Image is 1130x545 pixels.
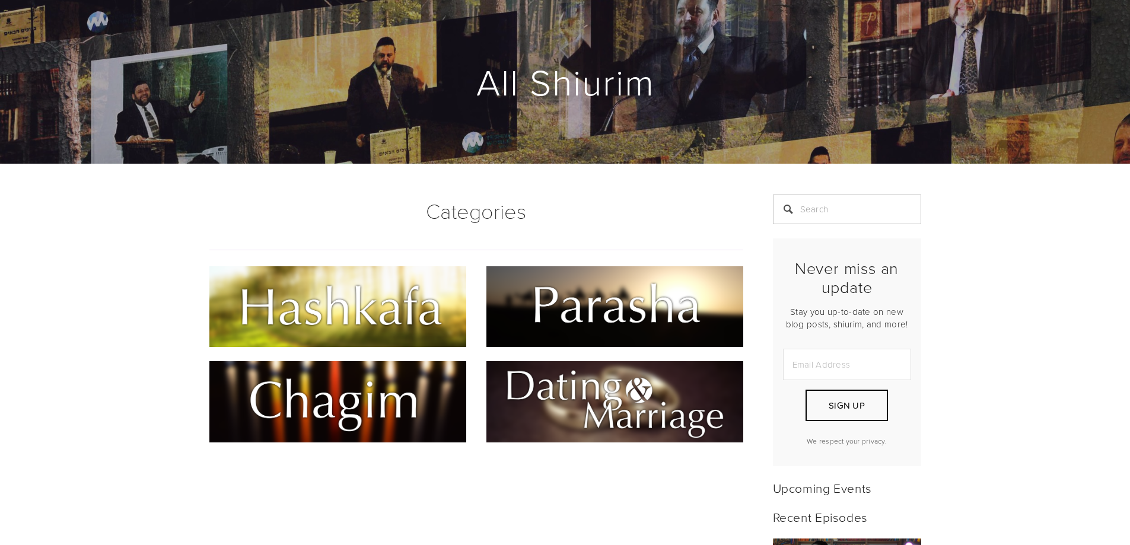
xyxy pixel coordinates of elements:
button: Sign Up [806,390,887,421]
h2: Upcoming Events [773,480,921,495]
h1: Categories [209,195,743,227]
h1: All Shiurim [209,63,922,101]
span: Sign Up [829,399,865,412]
input: Search [773,195,921,224]
p: We respect your privacy. [783,436,911,446]
h2: Never miss an update [783,259,911,297]
input: Email Address [783,349,911,380]
h2: Recent Episodes [773,509,921,524]
p: Stay you up-to-date on new blog posts, shiurim, and more! [783,305,911,330]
